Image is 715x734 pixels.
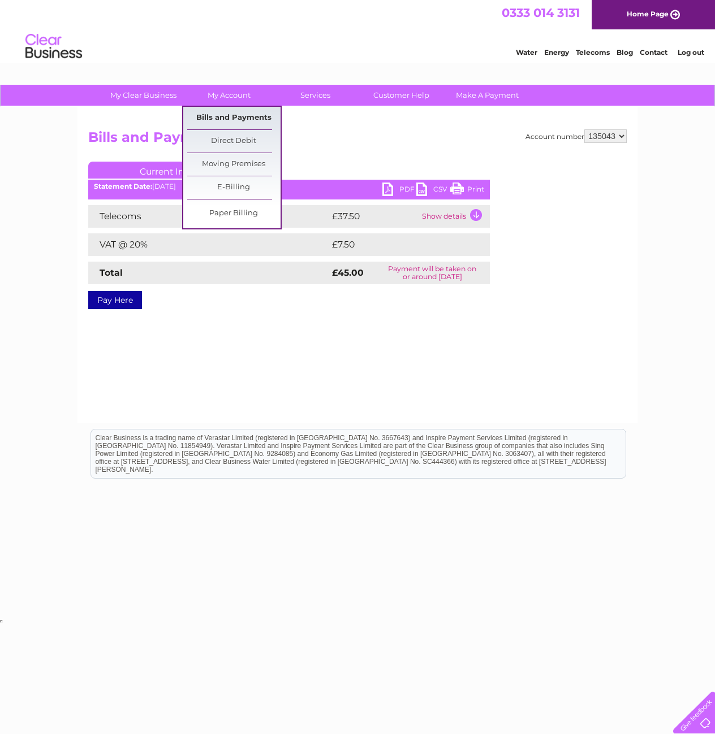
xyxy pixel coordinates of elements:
[88,162,258,179] a: Current Invoice
[416,183,450,199] a: CSV
[526,129,627,143] div: Account number
[187,202,281,225] a: Paper Billing
[100,267,123,278] strong: Total
[187,107,281,129] a: Bills and Payments
[94,182,152,190] b: Statement Date:
[355,85,448,106] a: Customer Help
[450,183,484,199] a: Print
[91,6,626,55] div: Clear Business is a trading name of Verastar Limited (registered in [GEOGRAPHIC_DATA] No. 3667643...
[617,48,633,57] a: Blog
[187,153,281,176] a: Moving Premises
[419,205,490,228] td: Show details
[183,85,276,106] a: My Account
[441,85,534,106] a: Make A Payment
[88,233,329,256] td: VAT @ 20%
[97,85,190,106] a: My Clear Business
[88,183,490,190] div: [DATE]
[187,176,281,199] a: E-Billing
[375,262,490,284] td: Payment will be taken on or around [DATE]
[576,48,610,57] a: Telecoms
[502,6,580,20] a: 0333 014 3131
[382,183,416,199] a: PDF
[329,205,419,228] td: £37.50
[25,29,83,64] img: logo.png
[269,85,362,106] a: Services
[332,267,364,278] strong: £45.00
[88,205,329,228] td: Telecoms
[329,233,463,256] td: £7.50
[544,48,569,57] a: Energy
[640,48,667,57] a: Contact
[678,48,704,57] a: Log out
[88,291,142,309] a: Pay Here
[516,48,537,57] a: Water
[88,129,627,151] h2: Bills and Payments
[187,130,281,153] a: Direct Debit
